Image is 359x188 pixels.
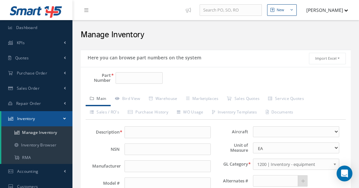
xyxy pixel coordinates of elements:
[87,164,120,169] label: Manufacturer
[337,166,352,181] div: Open Intercom Messenger
[17,85,40,91] span: Sales Order
[173,106,208,120] a: WO Usage
[208,106,262,120] a: Inventory Templates
[264,92,308,106] a: Service Quotes
[257,160,331,168] span: 1200 | Inventory - equipment
[262,106,298,120] a: Documents
[81,73,111,83] label: Part Number
[86,106,124,120] a: Sales / RO's
[86,92,111,106] a: Main
[216,129,248,134] label: Aircraft
[300,4,348,16] button: [PERSON_NAME]
[277,7,284,13] div: New
[86,53,201,61] h5: Here you can browse part numbers on the system
[17,169,39,174] span: Accounting
[15,55,29,61] span: Quotes
[87,130,120,135] label: Description
[111,92,145,106] a: Bird View
[16,25,38,30] span: Dashboard
[87,181,120,186] label: Model #
[17,70,47,76] span: Purchase Order
[309,53,346,64] button: Import Excel
[216,143,248,153] label: Unit of Measure
[223,92,264,106] a: Sales Quotes
[216,162,248,167] label: GL Category
[1,139,72,151] a: Inventory Browser
[16,101,41,106] span: Repair Order
[145,92,182,106] a: Warehouse
[1,111,72,126] a: Inventory
[267,4,297,16] button: New
[200,4,262,16] input: Search PO, SO, RO
[1,151,72,164] a: RMA
[1,126,72,139] a: Manage Inventory
[182,92,223,106] a: Marketplaces
[81,30,351,40] h2: Manage Inventory
[17,40,25,46] span: KPIs
[124,106,173,120] a: Purchase History
[216,178,248,183] label: Alternates #
[87,147,120,152] label: NSN
[17,116,35,121] span: Inventory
